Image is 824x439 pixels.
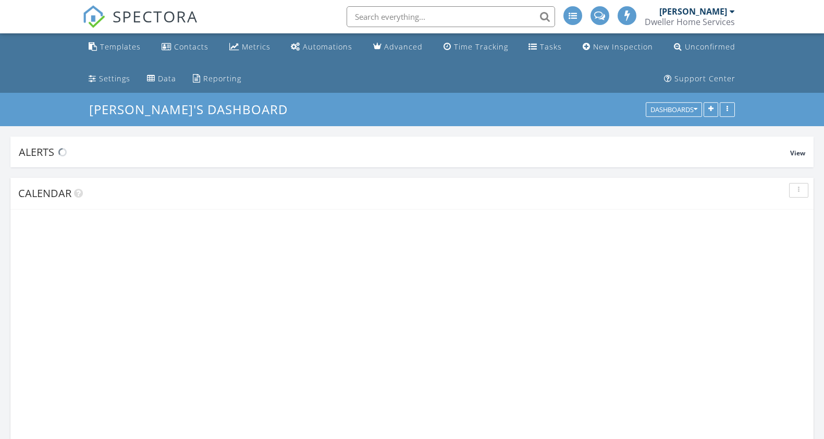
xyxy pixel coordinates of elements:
[287,38,356,57] a: Automations (Advanced)
[158,74,176,83] div: Data
[439,38,512,57] a: Time Tracking
[579,38,657,57] a: New Inspection
[347,6,555,27] input: Search everything...
[84,38,145,57] a: Templates
[646,103,702,117] button: Dashboards
[303,42,352,52] div: Automations
[242,42,270,52] div: Metrics
[99,74,130,83] div: Settings
[82,14,198,36] a: SPECTORA
[384,42,423,52] div: Advanced
[84,69,134,89] a: Settings
[593,42,653,52] div: New Inspection
[790,149,805,157] span: View
[454,42,508,52] div: Time Tracking
[650,106,697,114] div: Dashboards
[524,38,566,57] a: Tasks
[19,145,790,159] div: Alerts
[670,38,740,57] a: Unconfirmed
[113,5,198,27] span: SPECTORA
[82,5,105,28] img: The Best Home Inspection Software - Spectora
[685,42,735,52] div: Unconfirmed
[659,6,727,17] div: [PERSON_NAME]
[674,74,735,83] div: Support Center
[189,69,245,89] a: Reporting
[540,42,562,52] div: Tasks
[203,74,241,83] div: Reporting
[89,101,297,118] a: [PERSON_NAME]'s Dashboard
[18,186,71,200] span: Calendar
[645,17,735,27] div: Dweller Home Services
[174,42,208,52] div: Contacts
[143,69,180,89] a: Data
[660,69,740,89] a: Support Center
[225,38,275,57] a: Metrics
[157,38,213,57] a: Contacts
[100,42,141,52] div: Templates
[369,38,427,57] a: Advanced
